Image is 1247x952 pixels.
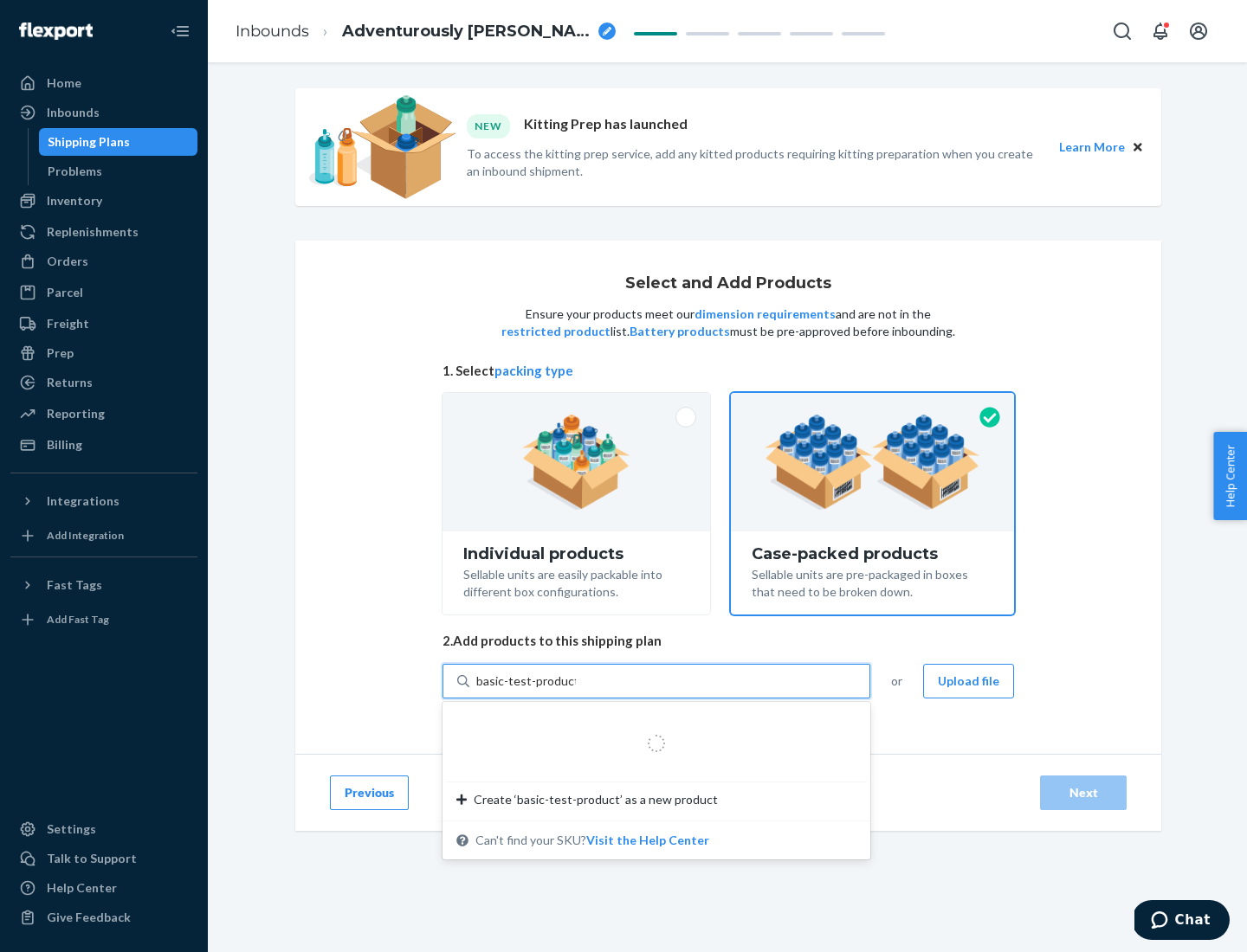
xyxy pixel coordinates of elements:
div: Fast Tags [47,576,102,594]
div: Shipping Plans [48,133,130,151]
button: Close [1128,138,1147,157]
button: Open account menu [1181,14,1216,48]
span: Create ‘basic-test-product’ as a new product [474,791,718,808]
button: Help Center [1213,432,1247,520]
a: Reporting [10,400,197,428]
div: Home [47,74,81,92]
button: packing type [494,362,573,380]
button: Give Feedback [10,904,197,931]
div: Next [1055,784,1112,801]
div: Freight [47,315,89,332]
div: Give Feedback [47,909,131,926]
a: Inbounds [10,99,197,126]
div: Billing [47,436,82,453]
iframe: Opens a widget where you can chat to one of our agents [1134,900,1230,943]
div: Returns [47,374,93,391]
span: Adventurously Fancy Akita [342,21,591,43]
a: Prep [10,339,197,367]
div: Settings [47,820,96,838]
span: or [891,672,902,690]
a: Orders [10,248,197,275]
div: Sellable units are pre-packaged in boxes that need to be broken down. [752,563,993,601]
div: Orders [47,253,88,270]
button: restricted product [501,323,611,340]
button: Fast Tags [10,571,197,599]
button: Learn More [1059,138,1125,157]
a: Freight [10,310,197,338]
img: case-pack.59cecea509d18c883b923b81aeac6d0b.png [765,415,980,510]
span: 1. Select [443,362,1014,380]
a: Add Fast Tag [10,606,197,634]
button: Next [1040,775,1127,810]
div: Individual products [463,545,689,563]
div: Add Integration [47,528,124,543]
img: Flexport logo [19,23,93,40]
div: Inbounds [47,104,100,121]
img: individual-pack.facf35554cb0f1810c75b2bd6df2d64e.png [522,415,630,510]
div: Inventory [47,192,102,209]
div: Help Center [47,879,117,897]
a: Billing [10,431,197,459]
div: Replenishments [47,223,139,241]
span: Can't find your SKU? [475,832,709,849]
a: Parcel [10,279,197,306]
p: Kitting Prep has launched [524,114,688,138]
div: Reporting [47,405,105,422]
div: Case-packed products [752,545,993,563]
button: Create ‘basic-test-product’ as a new productCan't find your SKU? [586,832,709,849]
button: dimension requirements [695,306,836,323]
div: NEW [467,114,510,138]
button: Integrations [10,487,197,515]
div: Talk to Support [47,850,137,867]
a: Home [10,69,197,97]
a: Returns [10,369,197,396]
button: Talk to Support [10,845,197,872]
button: Battery products [630,323,730,340]
div: Prep [47,344,74,362]
a: Problems [39,158,198,185]
a: Shipping Plans [39,128,198,156]
span: 2. Add products to this shipping plan [443,632,1014,650]
button: Previous [330,775,409,810]
input: Create ‘basic-test-product’ as a new productCan't find your SKU?Visit the Help Center [476,672,576,690]
p: To access the kitting prep service, add any kitted products requiring kitting preparation when yo... [467,145,1043,180]
a: Inventory [10,187,197,215]
div: Problems [48,163,102,180]
button: Upload file [923,664,1014,698]
div: Parcel [47,284,83,301]
button: Close Navigation [163,14,197,48]
p: Ensure your products meet our and are not in the list. must be pre-approved before inbounding. [500,306,957,340]
h1: Select and Add Products [625,275,831,293]
div: Sellable units are easily packable into different box configurations. [463,563,689,601]
a: Add Integration [10,522,197,550]
a: Help Center [10,874,197,902]
a: Inbounds [236,22,309,41]
div: Integrations [47,492,120,510]
div: Add Fast Tag [47,612,109,627]
ol: breadcrumbs [222,6,630,57]
button: Open Search Box [1105,14,1140,48]
button: Open notifications [1143,14,1178,48]
a: Replenishments [10,218,197,246]
a: Settings [10,815,197,843]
